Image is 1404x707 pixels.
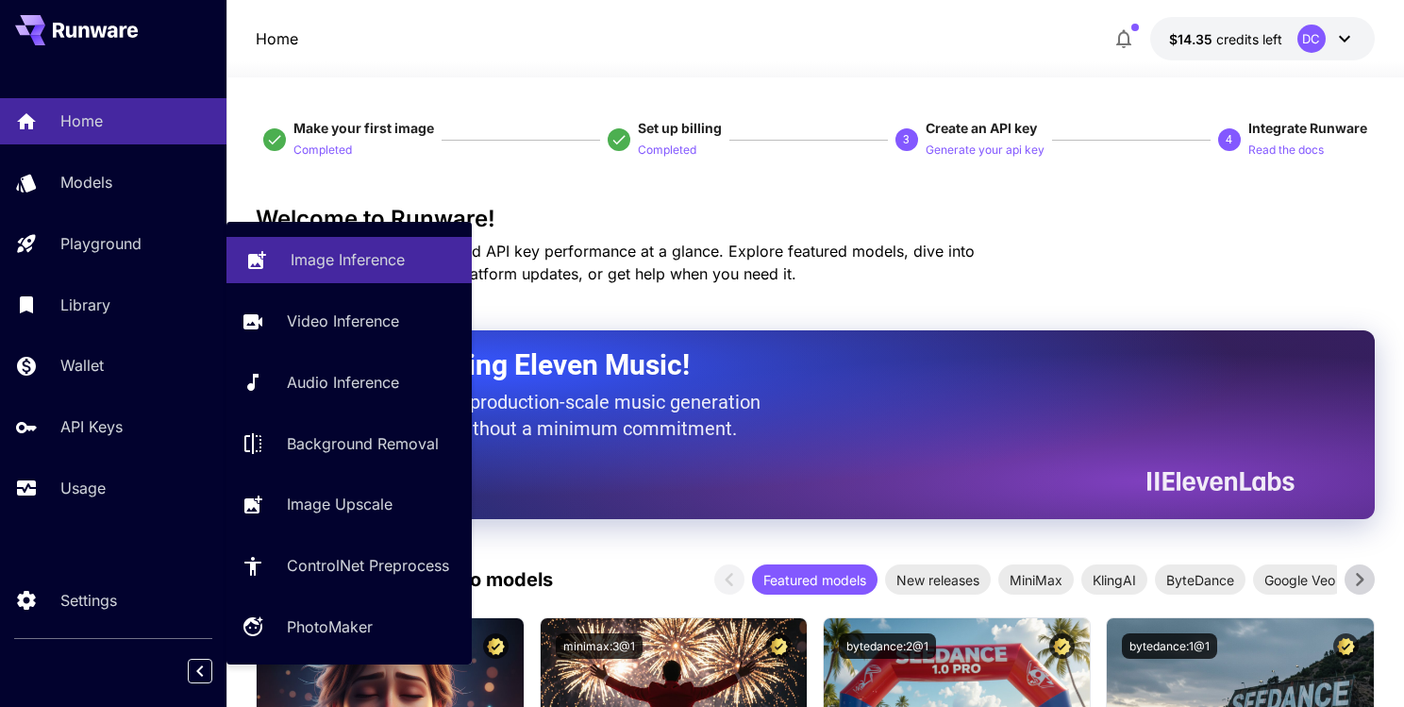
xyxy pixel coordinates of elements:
p: Library [60,294,110,316]
button: bytedance:2@1 [839,633,936,659]
p: Playground [60,232,142,255]
p: Home [256,27,298,50]
p: Completed [293,142,352,160]
span: New releases [885,570,991,590]
p: Generate your api key [926,142,1045,160]
a: ControlNet Preprocess [226,543,472,589]
nav: breadcrumb [256,27,298,50]
span: Set up billing [638,120,722,136]
span: ByteDance [1155,570,1245,590]
a: PhotoMaker [226,604,472,650]
p: Settings [60,589,117,612]
button: bytedance:1@1 [1122,633,1217,659]
a: Video Inference [226,298,472,345]
p: Completed [638,142,696,160]
a: Image Upscale [226,481,472,528]
p: Home [60,109,103,132]
span: $14.35 [1169,31,1216,47]
p: Image Inference [291,248,405,271]
span: Create an API key [926,120,1037,136]
span: MiniMax [998,570,1074,590]
div: Collapse sidebar [202,654,226,688]
p: Models [60,171,112,194]
p: PhotoMaker [287,615,373,638]
div: DC [1297,25,1326,53]
span: Featured models [752,570,877,590]
span: Check out your usage stats and API key performance at a glance. Explore featured models, dive int... [256,242,975,283]
a: Background Removal [226,420,472,466]
button: Certified Model – Vetted for best performance and includes a commercial license. [483,633,509,659]
p: Audio Inference [287,371,399,394]
p: The only way to get production-scale music generation from Eleven Labs without a minimum commitment. [303,389,775,442]
span: Integrate Runware [1248,120,1367,136]
button: Certified Model – Vetted for best performance and includes a commercial license. [766,633,792,659]
span: Google Veo [1253,570,1346,590]
button: Certified Model – Vetted for best performance and includes a commercial license. [1049,633,1075,659]
a: Image Inference [226,237,472,283]
button: Collapse sidebar [188,659,212,683]
p: Read the docs [1248,142,1324,160]
p: Image Upscale [287,493,393,515]
div: $14.35347 [1169,29,1282,49]
a: Audio Inference [226,360,472,406]
span: credits left [1216,31,1282,47]
p: 4 [1226,131,1232,148]
p: Video Inference [287,310,399,332]
p: Background Removal [287,432,439,455]
button: $14.35347 [1150,17,1375,60]
h2: Now Supporting Eleven Music! [303,347,1280,383]
button: Certified Model – Vetted for best performance and includes a commercial license. [1333,633,1359,659]
p: API Keys [60,415,123,438]
p: Wallet [60,354,104,377]
span: Make your first image [293,120,434,136]
p: 3 [903,131,910,148]
p: ControlNet Preprocess [287,554,449,577]
h3: Welcome to Runware! [256,206,1375,232]
p: Usage [60,477,106,499]
span: KlingAI [1081,570,1147,590]
button: minimax:3@1 [556,633,643,659]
